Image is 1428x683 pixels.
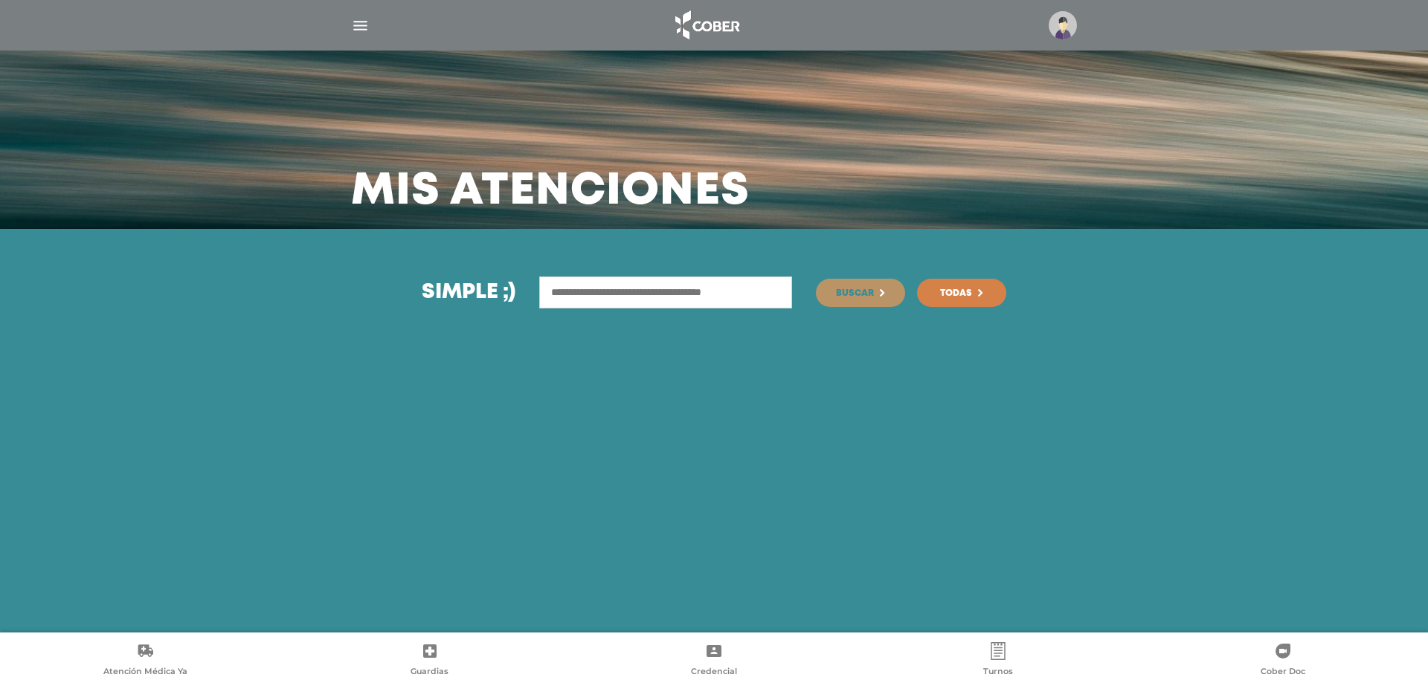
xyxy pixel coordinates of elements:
[422,283,498,302] span: Simple
[816,279,905,307] button: Buscar
[691,666,737,679] span: Credencial
[667,7,745,43] img: logo_cober_home-white.png
[351,172,750,211] h3: Mis atenciones
[1141,642,1425,680] a: Cober Doc
[1261,666,1305,679] span: Cober Doc
[411,666,448,679] span: Guardias
[3,642,287,680] a: Atención Médica Ya
[503,283,515,302] span: ;)
[917,279,1006,307] a: Todas
[1049,11,1077,39] img: profile-placeholder.svg
[287,642,571,680] a: Guardias
[836,289,874,298] span: Buscar
[983,666,1013,679] span: Turnos
[103,666,187,679] span: Atención Médica Ya
[351,16,370,35] img: Cober_menu-lines-white.svg
[856,642,1140,680] a: Turnos
[572,642,856,680] a: Credencial
[940,289,972,298] span: Todas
